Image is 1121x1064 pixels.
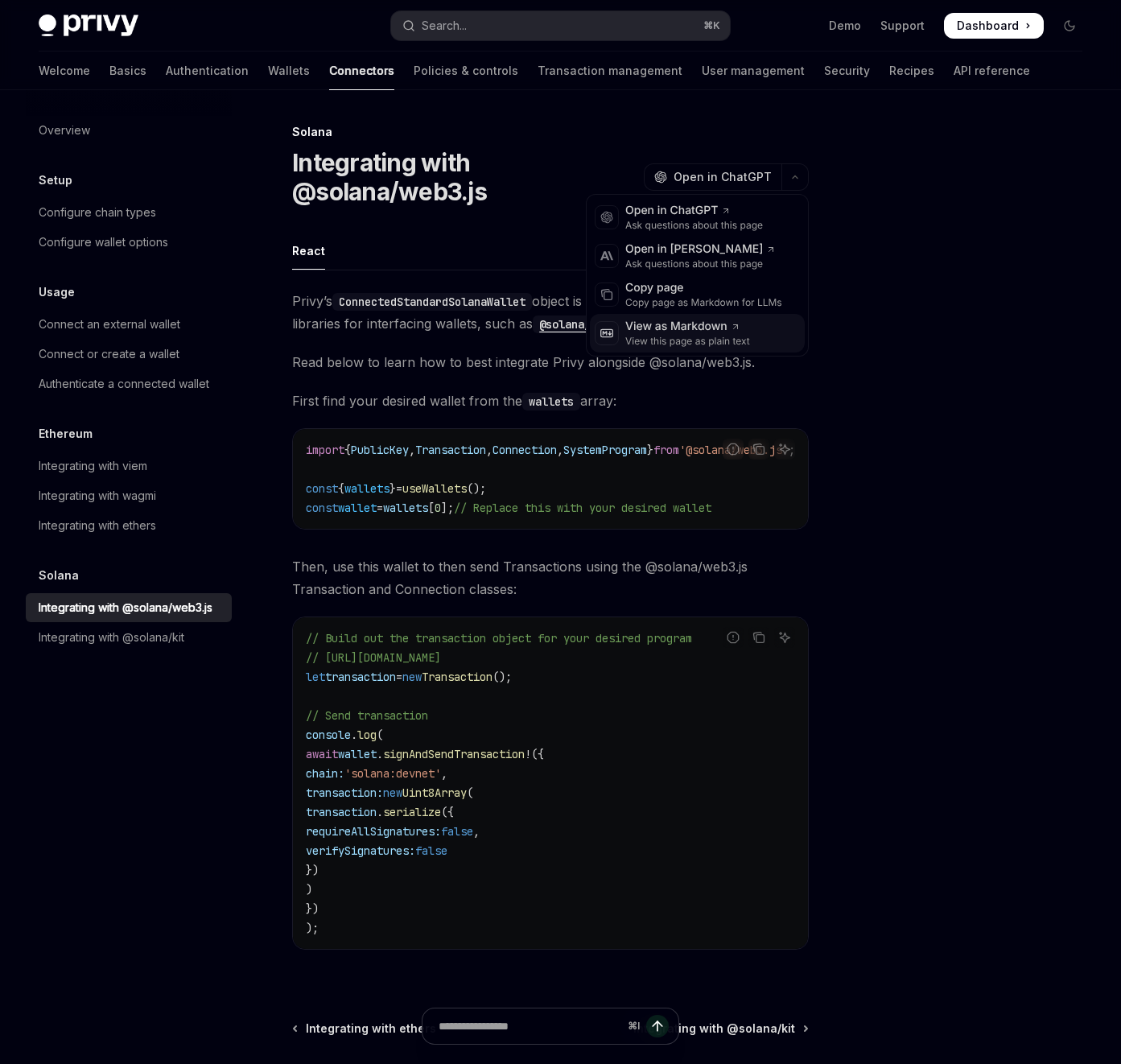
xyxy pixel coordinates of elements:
[39,171,72,190] h5: Setup
[306,766,344,781] span: chain:
[39,456,147,476] div: Integrating with viem
[522,393,580,410] code: wallets
[109,52,146,90] a: Basics
[454,501,711,515] span: // Replace this with your desired wallet
[39,516,156,535] div: Integrating with ethers
[435,501,441,515] span: 0
[625,280,782,296] div: Copy page
[533,315,636,333] code: @solana/web3js
[39,282,75,302] h5: Usage
[377,805,383,819] span: .
[39,598,212,617] div: Integrating with @solana/web3.js
[957,18,1019,34] span: Dashboard
[428,501,435,515] span: [
[39,121,90,140] div: Overview
[39,344,179,364] div: Connect or create a wallet
[351,728,357,742] span: .
[702,52,805,90] a: User management
[26,310,232,339] a: Connect an external wallet
[377,728,383,742] span: (
[414,52,518,90] a: Policies & controls
[954,52,1030,90] a: API reference
[26,452,232,480] a: Integrating with viem
[824,52,870,90] a: Security
[292,555,809,600] span: Then, use this wallet to then send Transactions using the @solana/web3.js Transaction and Connect...
[391,11,731,40] button: Open search
[679,443,789,457] span: '@solana/web3.js'
[306,728,351,742] span: console
[26,593,232,622] a: Integrating with @solana/web3.js
[383,805,441,819] span: serialize
[268,52,310,90] a: Wallets
[402,481,467,496] span: useWallets
[422,670,492,684] span: Transaction
[351,443,409,457] span: PublicKey
[306,670,325,684] span: let
[306,921,319,935] span: );
[306,747,338,761] span: await
[26,481,232,510] a: Integrating with wagmi
[39,203,156,222] div: Configure chain types
[531,747,544,761] span: ({
[674,169,772,185] span: Open in ChatGPT
[39,424,93,443] h5: Ethereum
[389,481,396,496] span: }
[39,14,138,37] img: dark logo
[774,439,795,460] button: Ask AI
[344,766,441,781] span: 'solana:devnet'
[344,443,351,457] span: {
[625,241,776,258] div: Open in [PERSON_NAME]
[26,228,232,257] a: Configure wallet options
[557,443,563,457] span: ,
[396,481,402,496] span: =
[625,335,750,348] div: View this page as plain text
[306,843,415,858] span: verifySignatures:
[538,52,682,90] a: Transaction management
[306,650,441,665] span: // [URL][DOMAIN_NAME]
[402,670,422,684] span: new
[441,824,473,839] span: false
[383,747,525,761] span: signAndSendTransaction
[723,439,744,460] button: Report incorrect code
[703,19,720,32] span: ⌘ K
[441,501,454,515] span: ];
[653,443,679,457] span: from
[1057,13,1082,39] button: Toggle dark mode
[880,18,925,34] a: Support
[625,219,763,232] div: Ask questions about this page
[306,631,692,645] span: // Build out the transaction object for your desired program
[306,805,377,819] span: transaction
[829,18,861,34] a: Demo
[39,486,156,505] div: Integrating with wagmi
[39,566,79,585] h5: Solana
[415,443,486,457] span: Transaction
[644,163,781,191] button: Open in ChatGPT
[306,501,338,515] span: const
[344,481,389,496] span: wallets
[325,670,396,684] span: transaction
[357,728,377,742] span: log
[292,148,637,206] h1: Integrating with @solana/web3.js
[26,340,232,369] a: Connect or create a wallet
[292,390,809,412] span: First find your desired wallet from the array:
[748,627,769,648] button: Copy the contents from the code block
[944,13,1044,39] a: Dashboard
[563,443,647,457] span: SystemProgram
[39,374,209,394] div: Authenticate a connected wallet
[306,901,319,916] span: })
[39,628,184,647] div: Integrating with @solana/kit
[723,627,744,648] button: Report incorrect code
[377,501,383,515] span: =
[306,863,319,877] span: })
[402,786,467,800] span: Uint8Array
[292,232,325,270] div: React
[647,443,653,457] span: }
[39,233,168,252] div: Configure wallet options
[415,843,447,858] span: false
[625,319,750,335] div: View as Markdown
[292,351,809,373] span: Read below to learn how to best integrate Privy alongside @solana/web3.js.
[441,805,454,819] span: ({
[338,481,344,496] span: {
[396,670,402,684] span: =
[473,824,480,839] span: ,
